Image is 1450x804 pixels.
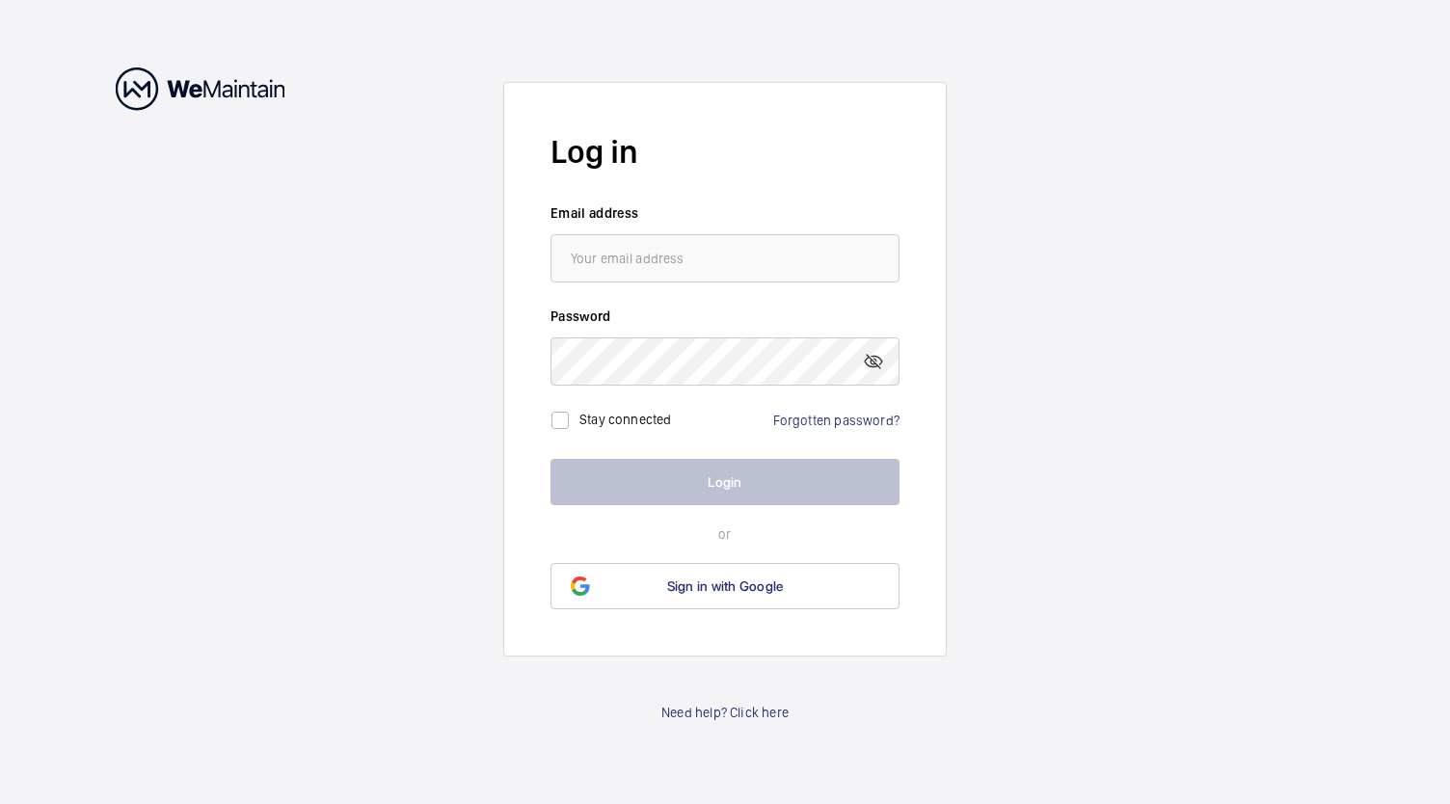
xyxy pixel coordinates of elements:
[550,524,900,544] p: or
[550,459,900,505] button: Login
[773,413,900,428] a: Forgotten password?
[550,307,900,326] label: Password
[667,578,784,594] span: Sign in with Google
[579,412,672,427] label: Stay connected
[661,703,789,722] a: Need help? Click here
[550,234,900,282] input: Your email address
[550,203,900,223] label: Email address
[550,129,900,174] h2: Log in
